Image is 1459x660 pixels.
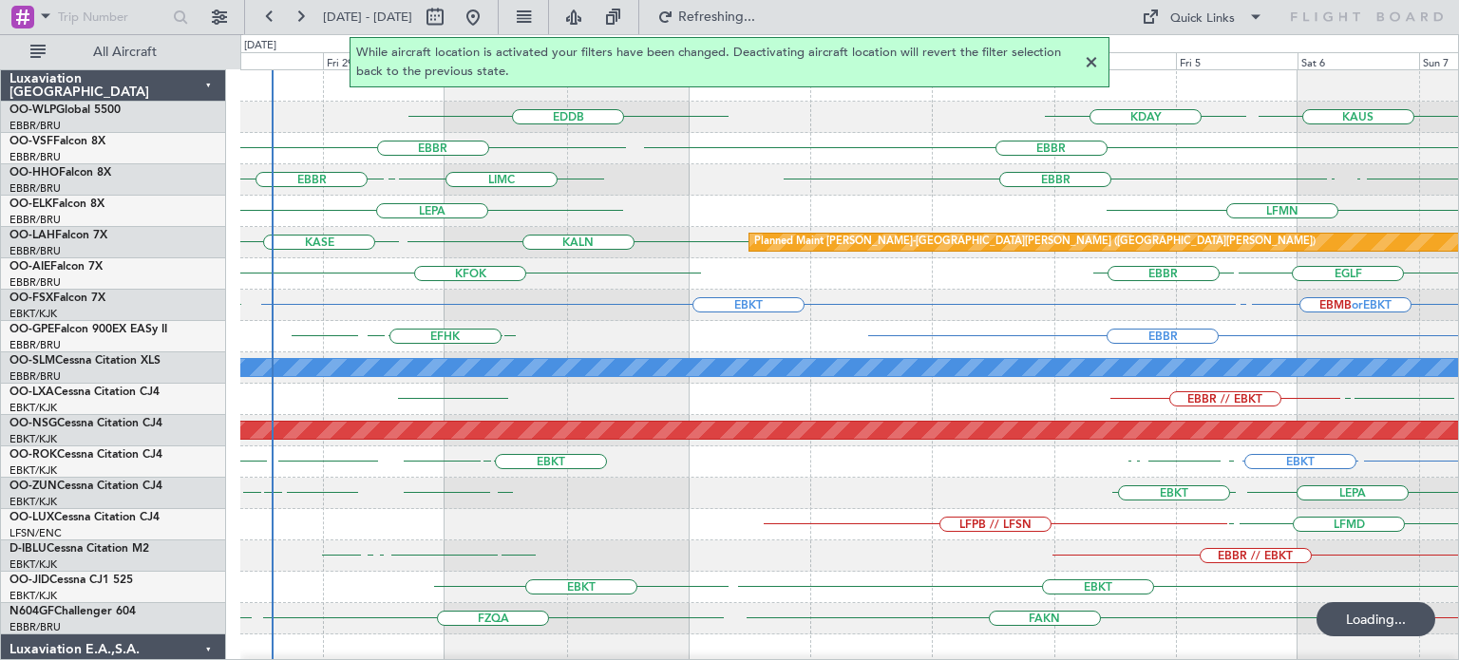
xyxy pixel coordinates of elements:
div: Planned Maint [PERSON_NAME]-[GEOGRAPHIC_DATA][PERSON_NAME] ([GEOGRAPHIC_DATA][PERSON_NAME]) [754,228,1316,256]
a: OO-ZUNCessna Citation CJ4 [9,481,162,492]
a: D-IBLUCessna Citation M2 [9,543,149,555]
a: N604GFChallenger 604 [9,606,136,617]
a: EBBR/BRU [9,369,61,384]
a: EBKT/KJK [9,401,57,415]
span: OO-ZUN [9,481,57,492]
span: OO-FSX [9,292,53,304]
span: OO-ROK [9,449,57,461]
span: N604GF [9,606,54,617]
a: EBBR/BRU [9,275,61,290]
span: OO-AIE [9,261,50,273]
a: OO-FSXFalcon 7X [9,292,105,304]
span: OO-NSG [9,418,57,429]
a: EBKT/KJK [9,432,57,446]
a: OO-NSGCessna Citation CJ4 [9,418,162,429]
a: OO-ROKCessna Citation CJ4 [9,449,162,461]
span: OO-LUX [9,512,54,523]
a: OO-LXACessna Citation CJ4 [9,387,160,398]
a: OO-HHOFalcon 8X [9,167,111,179]
a: OO-VSFFalcon 8X [9,136,105,147]
a: OO-SLMCessna Citation XLS [9,355,161,367]
a: EBKT/KJK [9,589,57,603]
span: Refreshing... [677,10,757,24]
a: EBBR/BRU [9,181,61,196]
span: OO-LAH [9,230,55,241]
span: OO-WLP [9,104,56,116]
a: EBBR/BRU [9,244,61,258]
a: EBBR/BRU [9,338,61,352]
button: Refreshing... [649,2,763,32]
span: OO-JID [9,575,49,586]
a: EBKT/KJK [9,557,57,572]
button: Quick Links [1132,2,1273,32]
a: OO-GPEFalcon 900EX EASy II [9,324,167,335]
a: EBKT/KJK [9,307,57,321]
span: [DATE] - [DATE] [323,9,412,26]
a: EBBR/BRU [9,119,61,133]
span: OO-GPE [9,324,54,335]
span: OO-HHO [9,167,59,179]
input: Trip Number [58,3,167,31]
span: OO-LXA [9,387,54,398]
a: OO-LAHFalcon 7X [9,230,107,241]
a: EBBR/BRU [9,213,61,227]
a: OO-AIEFalcon 7X [9,261,103,273]
a: EBBR/BRU [9,150,61,164]
a: OO-ELKFalcon 8X [9,198,104,210]
a: OO-JIDCessna CJ1 525 [9,575,133,586]
div: Loading... [1317,602,1435,636]
a: EBBR/BRU [9,620,61,634]
span: While aircraft location is activated your filters have been changed. Deactivating aircraft locati... [356,44,1080,81]
span: OO-ELK [9,198,52,210]
a: LFSN/ENC [9,526,62,540]
a: EBKT/KJK [9,495,57,509]
span: OO-SLM [9,355,55,367]
a: OO-WLPGlobal 5500 [9,104,121,116]
div: Quick Links [1170,9,1235,28]
span: OO-VSF [9,136,53,147]
a: OO-LUXCessna Citation CJ4 [9,512,160,523]
span: D-IBLU [9,543,47,555]
a: EBKT/KJK [9,463,57,478]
